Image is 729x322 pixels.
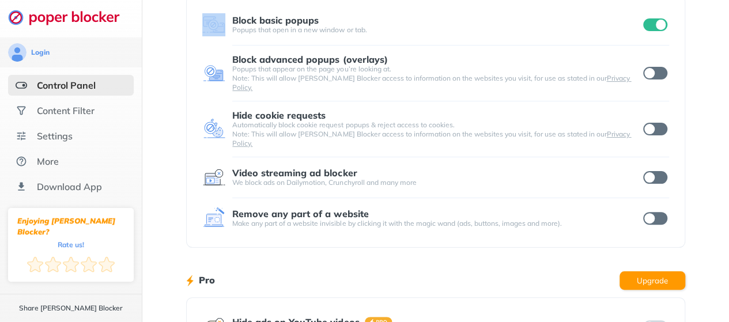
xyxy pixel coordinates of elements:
img: lighting bolt [186,274,194,287]
img: logo-webpage.svg [8,9,132,25]
div: Video streaming ad blocker [232,168,357,178]
a: Privacy Policy. [232,130,631,147]
img: about.svg [16,156,27,167]
div: Control Panel [37,79,96,91]
button: Upgrade [620,271,685,290]
div: Remove any part of a website [232,209,368,219]
img: feature icon [202,166,225,189]
div: More [37,156,59,167]
img: feature icon [202,118,225,141]
div: We block ads on Dailymotion, Crunchyroll and many more [232,178,641,187]
div: Settings [37,130,73,142]
div: Content Filter [37,105,95,116]
h1: Pro [199,272,215,287]
img: settings.svg [16,130,27,142]
div: Share [PERSON_NAME] Blocker [19,304,123,313]
a: Privacy Policy. [232,74,631,92]
div: Hide cookie requests [232,110,326,120]
div: Automatically block cookie request popups & reject access to cookies. Note: This will allow [PERS... [232,120,641,148]
img: feature icon [202,13,225,36]
div: Make any part of a website invisible by clicking it with the magic wand (ads, buttons, images and... [232,219,641,228]
div: Login [31,48,50,57]
div: Popups that open in a new window or tab. [232,25,641,35]
div: Block basic popups [232,15,319,25]
img: features-selected.svg [16,79,27,91]
img: feature icon [202,62,225,85]
div: Block advanced popups (overlays) [232,54,387,65]
img: download-app.svg [16,181,27,192]
div: Enjoying [PERSON_NAME] Blocker? [17,215,124,237]
img: avatar.svg [8,43,27,62]
img: social.svg [16,105,27,116]
div: Popups that appear on the page you’re looking at. Note: This will allow [PERSON_NAME] Blocker acc... [232,65,641,92]
div: Download App [37,181,102,192]
div: Rate us! [58,242,84,247]
img: feature icon [202,207,225,230]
